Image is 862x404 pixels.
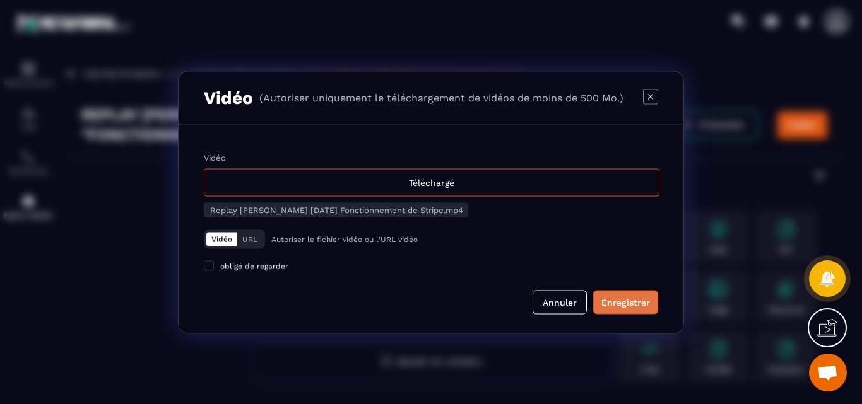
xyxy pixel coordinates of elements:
div: Téléchargé [204,168,659,196]
button: Annuler [533,290,587,314]
div: Enregistrer [601,296,650,308]
button: Enregistrer [593,290,658,314]
div: Ouvrir le chat [809,354,847,391]
p: (Autoriser uniquement le téléchargement de vidéos de moins de 500 Mo.) [259,91,623,103]
h3: Vidéo [204,87,253,108]
span: obligé de regarder [220,262,288,270]
span: Replay [PERSON_NAME] [DATE] Fonctionnement de Stripe.mp4 [210,205,463,214]
button: URL [237,232,263,246]
label: Vidéo [204,153,226,162]
button: Vidéo [206,232,237,246]
p: Autoriser le fichier vidéo ou l'URL vidéo [271,234,418,243]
